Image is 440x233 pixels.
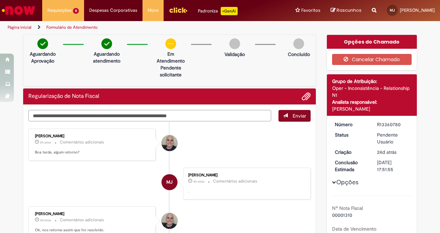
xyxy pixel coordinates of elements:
[162,135,177,151] div: Leonardo Manoel De Souza
[302,92,311,101] button: Adicionar anexos
[154,64,187,78] p: Pendente solicitante
[377,149,396,155] span: 24d atrás
[229,38,240,49] img: img-circle-grey.png
[221,7,238,15] p: +GenAi
[40,140,51,145] span: 2h atrás
[166,174,173,190] span: MJ
[278,110,311,122] button: Enviar
[148,7,158,14] span: More
[198,7,238,15] div: Padroniza
[193,179,204,184] span: 4h atrás
[330,131,372,138] dt: Status
[330,159,372,173] dt: Conclusão Estimada
[40,218,51,222] span: 5d atrás
[332,212,352,218] span: 00001310
[90,50,123,64] p: Aguardando atendimento
[40,218,51,222] time: 25/08/2025 13:43:51
[377,131,409,145] div: Pendente Usuário
[332,226,376,232] b: Data de Vencimento
[293,38,304,49] img: img-circle-grey.png
[377,149,396,155] time: 06/08/2025 16:13:14
[288,51,310,58] p: Concluído
[193,179,204,184] time: 29/08/2025 13:48:24
[35,212,150,216] div: [PERSON_NAME]
[28,93,99,100] h2: Regularização de Nota Fiscal Histórico de tíquete
[8,25,31,30] a: Página inicial
[40,140,51,145] time: 29/08/2025 15:51:27
[390,8,395,12] span: MJ
[46,25,98,30] a: Formulário de Atendimento
[213,178,257,184] small: Comentários adicionais
[89,7,137,14] span: Despesas Corporativas
[400,7,435,13] span: [PERSON_NAME]
[154,50,187,64] p: Em Atendimento
[331,7,361,14] a: Rascunhos
[224,51,245,58] p: Validação
[332,54,412,65] button: Cancelar Chamado
[28,110,271,121] textarea: Digite sua mensagem aqui...
[162,174,177,190] div: Maria Luiza Ribeiro Jose
[188,189,303,194] p: .
[377,149,409,156] div: 06/08/2025 16:13:14
[188,173,303,177] div: [PERSON_NAME]
[162,213,177,229] div: Leonardo Manoel De Souza
[332,99,412,105] div: Analista responsável:
[332,85,412,99] div: Oper - Inconsistência - Relationship N1
[301,7,320,14] span: Favoritos
[101,38,112,49] img: check-circle-green.png
[332,78,412,85] div: Grupo de Atribuição:
[165,38,176,49] img: circle-minus.png
[332,105,412,112] div: [PERSON_NAME]
[293,113,306,119] span: Enviar
[327,35,417,49] div: Opções do Chamado
[47,7,72,14] span: Requisições
[26,50,59,64] p: Aguardando Aprovação
[377,121,409,128] div: R13360780
[60,139,104,145] small: Comentários adicionais
[60,217,104,223] small: Comentários adicionais
[1,3,36,17] img: ServiceNow
[330,149,372,156] dt: Criação
[5,21,288,34] ul: Trilhas de página
[332,205,363,211] b: Nº Nota Fiscal
[37,38,48,49] img: check-circle-green.png
[73,8,79,14] span: 8
[377,159,409,173] div: [DATE] 17:51:55
[35,134,150,138] div: [PERSON_NAME]
[35,150,150,155] p: Boa tarde, algum retorno?
[169,5,187,15] img: click_logo_yellow_360x200.png
[337,7,361,13] span: Rascunhos
[330,121,372,128] dt: Número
